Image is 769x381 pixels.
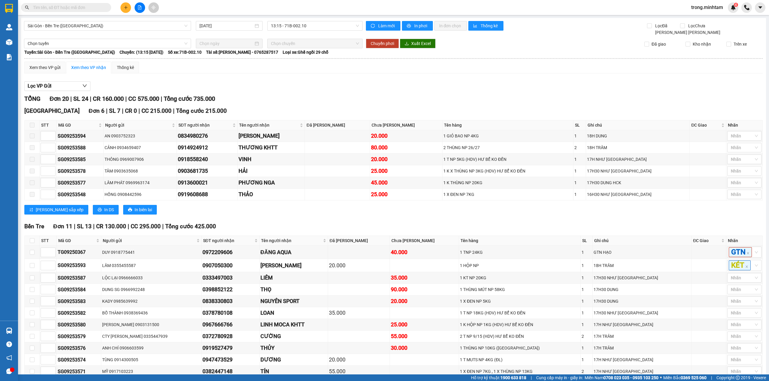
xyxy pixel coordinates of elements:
span: printer [98,208,102,212]
div: 1 [582,274,591,281]
div: 1 [582,286,591,293]
div: TÙNG 0914300505 [102,356,200,363]
span: Xuất Excel [411,40,431,47]
div: 25.000 [371,190,441,199]
span: In DS [104,206,114,213]
th: STT [40,236,57,246]
span: search [25,5,29,10]
div: CẢNH 0934659407 [105,144,176,151]
div: SG09253583 [58,298,100,305]
div: 2 [582,333,591,340]
div: PHƯƠNG NGA [239,178,304,187]
div: 30.000 [391,344,458,352]
th: Tên hàng [442,120,573,130]
div: NGUYÊN SPORT [260,297,327,305]
div: SG09253582 [58,309,100,317]
div: 1 T NP 18KG (HDV) HƯ BỂ KO ĐỀN [460,310,579,316]
span: | [128,223,129,230]
div: Thống kê [117,64,134,71]
div: 20.000 [371,155,441,163]
span: TỔNG [24,95,41,102]
span: Tên người nhận [239,122,299,128]
span: Người gửi [103,237,195,244]
td: THỌ [260,284,328,295]
div: 40.000 [391,248,458,256]
span: | [106,107,108,114]
td: SG09253576 [57,342,101,354]
td: CƯỜNG [260,331,328,342]
div: CTY [PERSON_NAME] 0335447939 [102,333,200,340]
span: Chọn chuyến [271,39,359,48]
div: 0378780108 [202,309,258,317]
div: 1 [574,179,585,186]
span: Loại xe: Ghế ngồi 29 chỗ [283,49,328,55]
div: LOAN [260,309,327,317]
button: syncLàm mới [366,21,400,31]
td: SG09253579 [57,331,101,342]
td: ANH PHƯƠNG [260,259,328,272]
div: 0398852122 [202,285,258,294]
div: Xem theo VP nhận [71,64,106,71]
sup: 4 [734,3,738,7]
div: SG09253588 [58,144,102,151]
td: 0372780928 [202,331,260,342]
input: 15/09/2025 [199,22,254,29]
span: 4 [735,3,737,7]
td: 0919527479 [202,342,260,354]
div: 17H TRÂM [594,345,690,351]
td: LINH MOCA KHTT [260,319,328,331]
div: SG09253578 [58,167,102,175]
div: TG09250367 [58,248,100,256]
div: Xem theo VP gửi [29,64,60,71]
span: Lọc Đã [PERSON_NAME] [653,22,688,36]
span: question-circle [6,341,12,347]
span: | [173,107,175,114]
div: 1 [574,168,585,174]
td: SG09253548 [57,189,104,200]
td: 0918558240 [177,154,238,165]
button: downloadXuất Excel [400,39,436,48]
td: THẢO [238,189,305,200]
div: 20.000 [329,261,389,270]
span: Kho nhận [690,41,713,47]
div: THỌ [260,285,327,294]
div: 55.000 [391,332,458,340]
div: SG09253584 [58,286,100,293]
span: Tổng cước 215.000 [176,107,227,114]
button: caret-down [755,2,765,13]
div: 17H30 NHƯ [GEOGRAPHIC_DATA] [587,168,688,174]
div: 0914924912 [178,143,236,152]
div: 1 T NP 5KG (HDV) HƯ BỂ KO ĐỀN [443,156,572,163]
div: 1 GIỎ BAO NP 4KG [443,133,572,139]
div: 25.000 [371,167,441,175]
div: 35.000 [391,274,458,282]
td: THƯƠNG KHTT [238,142,305,154]
span: Tên người nhận [261,237,322,244]
td: 0333497003 [202,272,260,284]
td: VINH [238,154,305,165]
td: SG09253583 [57,295,101,307]
th: STT [40,120,57,130]
span: In biên lai [135,206,152,213]
td: LOAN [260,307,328,319]
div: 17H30 DUNG [594,286,690,293]
div: 0919527479 [202,344,258,352]
td: SG09253577 [57,177,104,189]
div: 0947473529 [202,355,258,364]
span: file-add [138,5,142,10]
div: ANH CHÍ 0906603599 [102,345,200,351]
div: 2 [574,144,585,151]
td: 0907050300 [202,259,260,272]
div: SG09253574 [58,356,100,364]
th: Ghi chú [593,236,691,246]
button: Lọc VP Gửi [24,81,90,91]
span: CR 130.000 [96,223,126,230]
div: 1 [582,310,591,316]
td: ANH PHƯƠNG [238,130,305,142]
span: Mã GD [58,122,97,128]
b: Tuyến: Sài Gòn - Bến Tre ([GEOGRAPHIC_DATA]) [24,50,115,55]
span: SĐT người nhận [178,122,231,128]
img: warehouse-icon [6,39,12,45]
div: 1 [582,298,591,304]
div: DƯƠNG [260,355,327,364]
